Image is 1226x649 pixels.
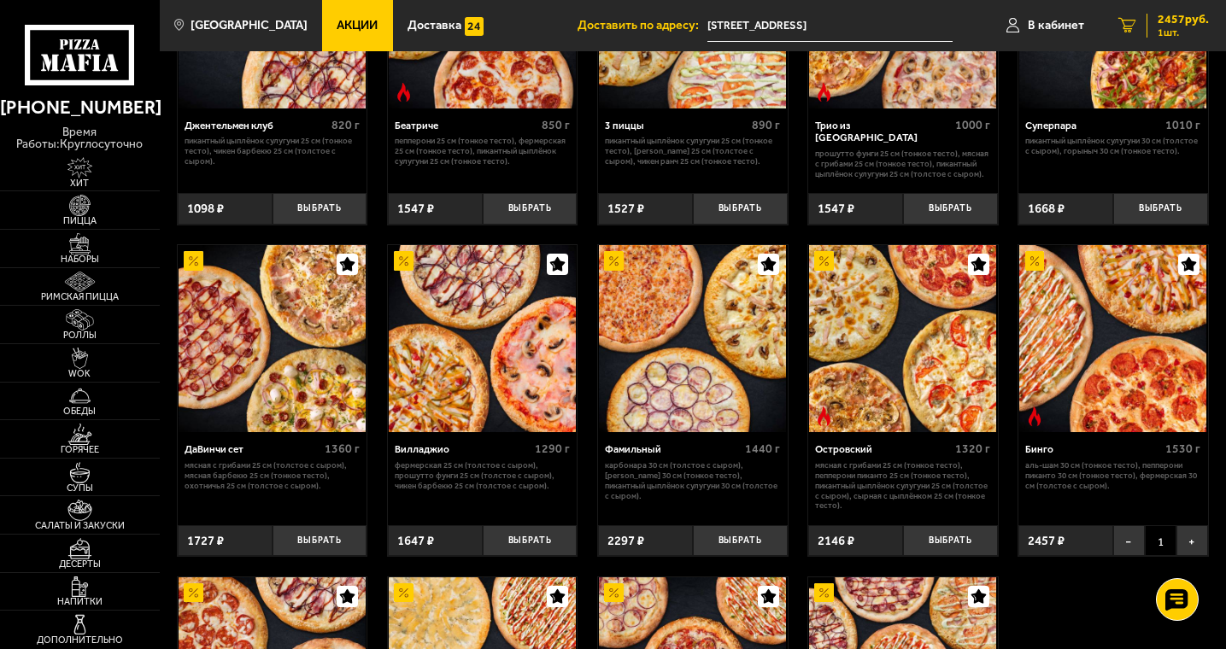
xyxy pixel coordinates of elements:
[1025,443,1161,455] div: Бинго
[578,20,707,32] span: Доставить по адресу:
[394,583,413,602] img: Акционный
[1025,120,1161,132] div: Суперпара
[814,406,833,425] img: Острое блюдо
[191,20,308,32] span: [GEOGRAPHIC_DATA]
[397,533,434,548] span: 1647 ₽
[818,533,854,548] span: 2146 ₽
[408,20,461,32] span: Доставка
[185,443,320,455] div: ДаВинчи сет
[395,136,570,167] p: Пепперони 25 см (тонкое тесто), Фермерская 25 см (тонкое тесто), Пикантный цыплёнок сулугуни 25 с...
[185,460,360,491] p: Мясная с грибами 25 см (толстое с сыром), Мясная Барбекю 25 см (тонкое тесто), Охотничья 25 см (т...
[1145,525,1176,557] span: 1
[955,118,990,132] span: 1000 г
[693,525,788,557] button: Выбрать
[1018,245,1208,432] a: АкционныйОстрое блюдоБинго
[389,245,576,432] img: Вилладжио
[185,120,327,132] div: Джентельмен клуб
[1028,20,1084,32] span: В кабинет
[815,120,951,144] div: Трио из [GEOGRAPHIC_DATA]
[1158,27,1209,38] span: 1 шт.
[605,443,741,455] div: Фамильный
[1028,533,1065,548] span: 2457 ₽
[1025,406,1044,425] img: Острое блюдо
[818,201,854,216] span: 1547 ₽
[184,251,202,270] img: Акционный
[273,193,367,225] button: Выбрать
[605,136,780,167] p: Пикантный цыплёнок сулугуни 25 см (тонкое тесто), [PERSON_NAME] 25 см (толстое с сыром), Чикен Ра...
[1025,460,1200,491] p: Аль-Шам 30 см (тонкое тесто), Пепперони Пиканто 30 см (тонкое тесто), Фермерская 30 см (толстое с...
[1113,525,1145,557] button: −
[1176,525,1208,557] button: +
[325,441,360,456] span: 1360 г
[604,251,623,270] img: Акционный
[815,443,951,455] div: Островский
[394,83,413,102] img: Острое блюдо
[815,149,990,179] p: Прошутто Фунги 25 см (тонкое тесто), Мясная с грибами 25 см (тонкое тесто), Пикантный цыплёнок су...
[598,245,788,432] a: АкционныйФамильный
[395,460,570,491] p: Фермерская 25 см (толстое с сыром), Прошутто Фунги 25 см (толстое с сыром), Чикен Барбекю 25 см (...
[1025,136,1200,156] p: Пикантный цыплёнок сулугуни 30 см (толстое с сыром), Горыныч 30 см (тонкое тесто).
[1165,441,1200,456] span: 1530 г
[605,460,780,501] p: Карбонара 30 см (толстое с сыром), [PERSON_NAME] 30 см (тонкое тесто), Пикантный цыплёнок сулугун...
[752,118,780,132] span: 890 г
[185,136,360,167] p: Пикантный цыплёнок сулугуни 25 см (тонкое тесто), Чикен Барбекю 25 см (толстое с сыром).
[331,118,360,132] span: 820 г
[483,525,578,557] button: Выбрать
[1025,251,1044,270] img: Акционный
[745,441,780,456] span: 1440 г
[337,20,378,32] span: Акции
[809,245,996,432] img: Островский
[178,245,367,432] a: АкционныйДаВинчи сет
[808,245,998,432] a: АкционныйОстрое блюдоОстровский
[814,583,833,602] img: Акционный
[607,201,644,216] span: 1527 ₽
[395,120,537,132] div: Беатриче
[693,193,788,225] button: Выбрать
[604,583,623,602] img: Акционный
[187,533,224,548] span: 1727 ₽
[187,201,224,216] span: 1098 ₽
[814,83,833,102] img: Острое блюдо
[955,441,990,456] span: 1320 г
[388,245,578,432] a: АкционныйВилладжио
[179,245,366,432] img: ДаВинчи сет
[1165,118,1200,132] span: 1010 г
[483,193,578,225] button: Выбрать
[1113,193,1208,225] button: Выбрать
[599,245,786,432] img: Фамильный
[465,17,484,36] img: 15daf4d41897b9f0e9f617042186c801.svg
[707,10,953,42] span: Россия, Санкт-Петербург, Октябрьская набережная, 80к3
[184,583,202,602] img: Акционный
[1019,245,1206,432] img: Бинго
[1028,201,1065,216] span: 1668 ₽
[535,441,570,456] span: 1290 г
[395,443,531,455] div: Вилладжио
[542,118,570,132] span: 850 г
[814,251,833,270] img: Акционный
[607,533,644,548] span: 2297 ₽
[903,525,998,557] button: Выбрать
[815,460,990,512] p: Мясная с грибами 25 см (тонкое тесто), Пепперони Пиканто 25 см (тонкое тесто), Пикантный цыплёнок...
[605,120,748,132] div: 3 пиццы
[903,193,998,225] button: Выбрать
[273,525,367,557] button: Выбрать
[707,10,953,42] input: Ваш адрес доставки
[397,201,434,216] span: 1547 ₽
[1158,14,1209,26] span: 2457 руб.
[394,251,413,270] img: Акционный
